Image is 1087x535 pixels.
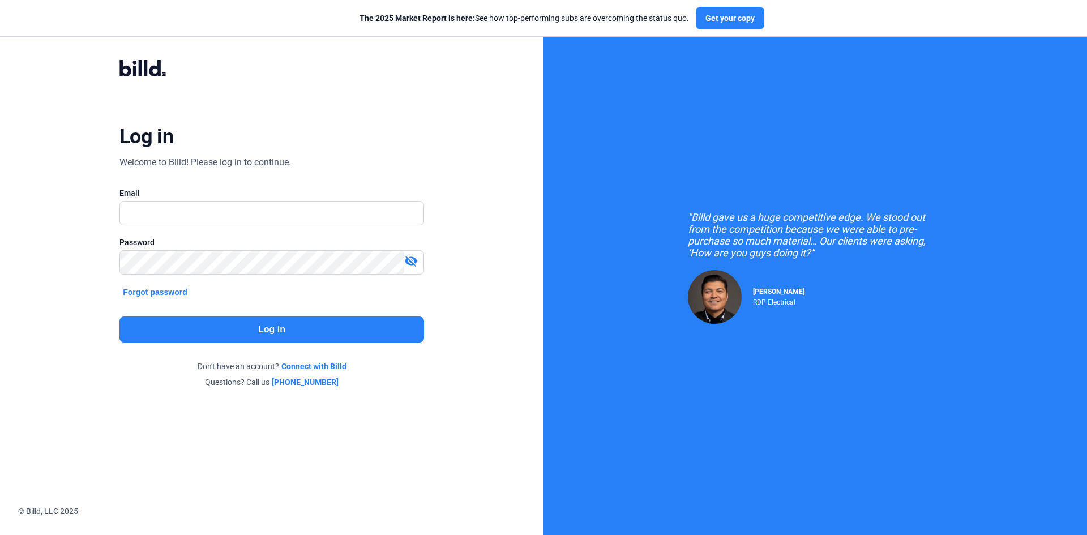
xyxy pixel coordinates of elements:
div: Password [119,237,424,248]
div: RDP Electrical [753,296,804,306]
div: Email [119,187,424,199]
button: Forgot password [119,286,191,298]
a: Connect with Billd [281,361,346,372]
div: Log in [119,124,173,149]
button: Log in [119,316,424,343]
div: Questions? Call us [119,376,424,388]
img: Raul Pacheco [688,270,742,324]
span: The 2025 Market Report is here: [360,14,475,23]
mat-icon: visibility_off [404,254,418,268]
a: [PHONE_NUMBER] [272,376,339,388]
div: See how top-performing subs are overcoming the status quo. [360,12,689,24]
div: Welcome to Billd! Please log in to continue. [119,156,291,169]
span: [PERSON_NAME] [753,288,804,296]
button: Get your copy [696,7,764,29]
div: Don't have an account? [119,361,424,372]
div: "Billd gave us a huge competitive edge. We stood out from the competition because we were able to... [688,211,943,259]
